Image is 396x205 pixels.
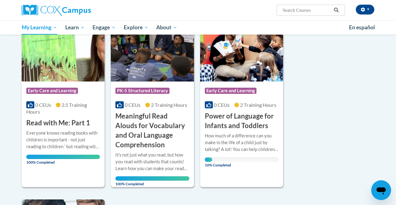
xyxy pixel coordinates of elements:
span: 2 Training Hours [151,102,187,108]
span: About [156,24,177,31]
span: En español [349,24,375,31]
span: Explore [124,24,148,31]
button: Account Settings [356,5,374,15]
img: Course Logo [111,19,194,82]
span: 0 CEUs [125,102,140,108]
span: 0 CEUs [214,102,230,108]
a: Cox Campus [22,5,133,16]
span: Early Care and Learning [205,88,256,94]
h3: Read with Me: Part 1 [26,118,90,128]
a: Explore [120,20,153,35]
img: Course Logo [200,19,283,82]
span: 100% Completed [26,155,100,165]
img: Course Logo [22,19,105,82]
div: Your progress [115,176,189,181]
div: It's not just what you read, but how you read with students that counts! Learn how you can make y... [115,152,189,172]
span: My Learning [22,24,57,31]
button: Search [332,6,341,14]
h3: Meaningful Read Alouds for Vocabulary and Oral Language Comprehension [115,111,189,149]
span: 100% Completed [115,176,189,186]
span: PK-5 Structured Literacy [115,88,170,94]
iframe: Button to launch messaging window [371,180,391,200]
div: Your progress [26,155,100,159]
a: Learn [61,20,89,35]
span: Engage [93,24,116,31]
a: Course LogoEarly Care and Learning0 CEUs2.5 Training Hours Read with Me: Part 1Everyone knows rea... [22,19,105,187]
div: Your progress [205,157,212,162]
div: Everyone knows reading books with children is important - not just reading to children ' but read... [26,130,100,150]
div: How much of a difference can you make in the life of a child just by talking? A lot! You can help... [205,132,278,153]
span: 2 Training Hours [240,102,276,108]
a: Engage [88,20,120,35]
span: 0 CEUs [35,102,51,108]
span: Early Care and Learning [26,88,78,94]
img: Cox Campus [22,5,91,16]
span: 10% Completed [205,157,212,167]
a: Course LogoEarly Care and Learning0 CEUs2 Training Hours Power of Language for Infants and Toddle... [200,19,283,187]
span: Learn [65,24,85,31]
a: Course LogoPK-5 Structured Literacy0 CEUs2 Training Hours Meaningful Read Alouds for Vocabulary a... [111,19,194,187]
div: Main menu [17,20,379,35]
h3: Power of Language for Infants and Toddlers [205,111,278,131]
a: About [153,20,182,35]
a: My Learning [18,20,61,35]
a: En español [345,21,379,34]
input: Search Courses [282,6,332,14]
